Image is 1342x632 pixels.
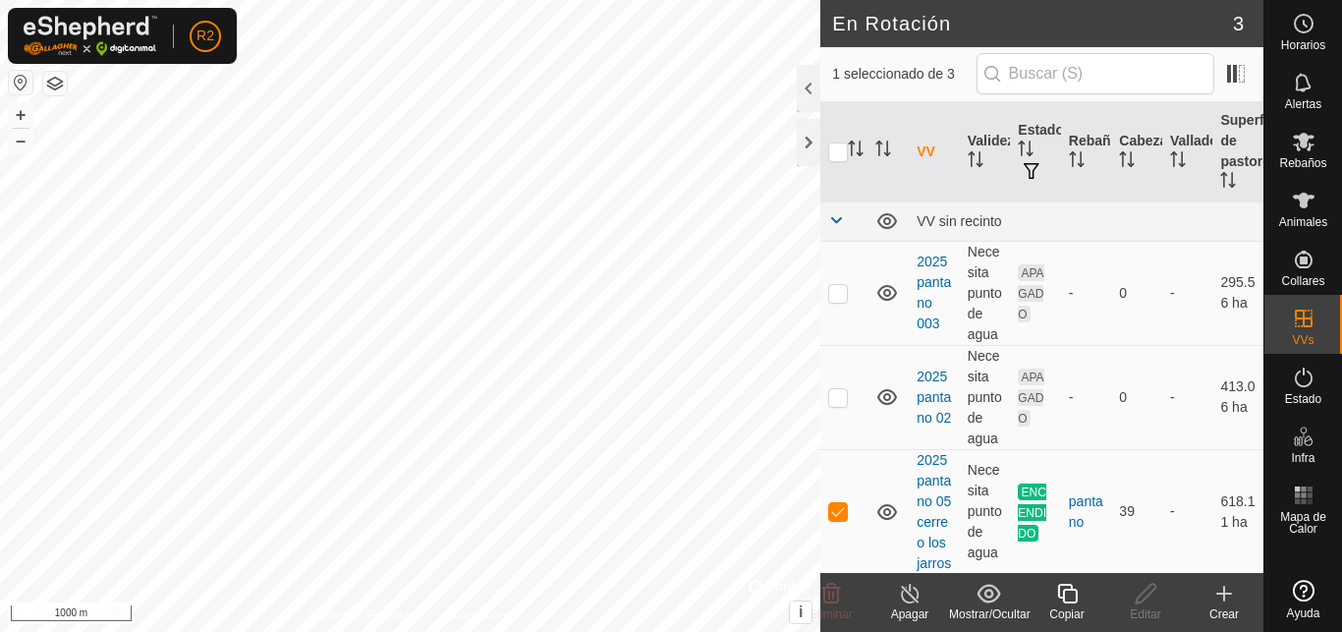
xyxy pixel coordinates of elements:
[1069,491,1104,533] div: pantano
[1162,241,1213,345] td: -
[1162,345,1213,449] td: -
[832,64,976,85] span: 1 seleccionado de 3
[1287,607,1320,619] span: Ayuda
[308,606,421,624] a: Política de Privacidad
[1106,605,1185,623] div: Editar
[1233,9,1244,38] span: 3
[960,449,1011,574] td: Necesita punto de agua
[799,603,803,620] span: i
[1212,449,1263,574] td: 618.11 ha
[9,129,32,152] button: –
[960,102,1011,202] th: Validez
[1028,605,1106,623] div: Copiar
[1018,264,1043,322] span: APAGADO
[1292,334,1314,346] span: VVs
[1069,154,1085,170] p-sorticon: Activar para ordenar
[1119,154,1135,170] p-sorticon: Activar para ordenar
[1069,387,1104,408] div: -
[446,606,512,624] a: Contáctenos
[1069,283,1104,304] div: -
[1269,511,1337,535] span: Mapa de Calor
[1018,369,1043,427] span: APAGADO
[1111,241,1162,345] td: 0
[1291,452,1314,464] span: Infra
[917,452,951,571] a: 2025 pantano 05 cerreo los jarros
[832,12,1233,35] h2: En Rotación
[43,72,67,95] button: Capas del Mapa
[917,213,1256,229] div: VV sin recinto
[790,602,811,623] button: i
[9,103,32,127] button: +
[810,607,852,621] span: Eliminar
[24,16,157,56] img: Logo Gallagher
[1285,393,1321,405] span: Estado
[1212,241,1263,345] td: 295.56 ha
[848,144,864,159] p-sorticon: Activar para ordenar
[949,605,1028,623] div: Mostrar/Ocultar
[1279,216,1327,228] span: Animales
[1185,605,1263,623] div: Crear
[1264,572,1342,627] a: Ayuda
[977,53,1214,94] input: Buscar (S)
[9,71,32,94] button: Restablecer Mapa
[1111,345,1162,449] td: 0
[1018,484,1046,542] span: ENCENDIDO
[1010,102,1061,202] th: Estado
[1170,154,1186,170] p-sorticon: Activar para ordenar
[960,345,1011,449] td: Necesita punto de agua
[1111,102,1162,202] th: Cabezas
[1281,275,1324,287] span: Collares
[1162,102,1213,202] th: Vallado
[1111,449,1162,574] td: 39
[196,26,214,46] span: R2
[1220,175,1236,191] p-sorticon: Activar para ordenar
[1212,345,1263,449] td: 413.06 ha
[1061,102,1112,202] th: Rebaño
[1018,144,1034,159] p-sorticon: Activar para ordenar
[1212,102,1263,202] th: Superficie de pastoreo
[917,254,951,331] a: 2025 pantano 003
[1279,157,1326,169] span: Rebaños
[1285,98,1321,110] span: Alertas
[870,605,949,623] div: Apagar
[917,369,951,426] a: 2025 pantano 02
[1281,39,1325,51] span: Horarios
[968,154,983,170] p-sorticon: Activar para ordenar
[960,241,1011,345] td: Necesita punto de agua
[1162,449,1213,574] td: -
[875,144,891,159] p-sorticon: Activar para ordenar
[909,102,960,202] th: VV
